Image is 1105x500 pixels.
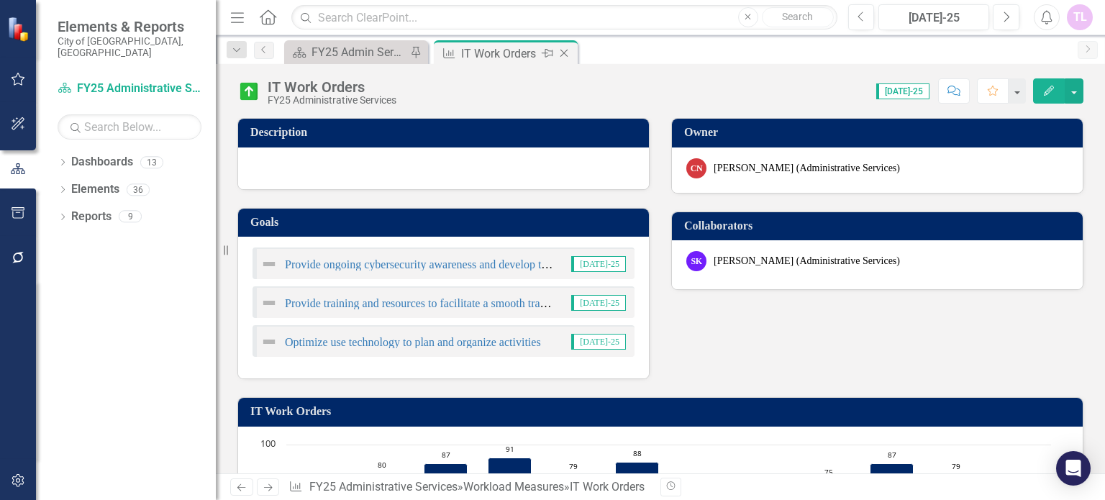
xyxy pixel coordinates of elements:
[952,461,960,471] text: 79
[824,467,833,477] text: 75
[58,114,201,140] input: Search Below...
[119,211,142,223] div: 9
[442,450,450,460] text: 87
[312,43,406,61] div: FY25 Admin Services - Strategic Plan
[268,95,396,106] div: FY25 Administrative Services
[58,81,201,97] a: FY25 Administrative Services
[888,450,896,460] text: 87
[876,83,929,99] span: [DATE]-25
[571,295,626,311] span: [DATE]-25
[250,126,642,139] h3: Description
[260,333,278,350] img: Not Defined
[571,256,626,272] span: [DATE]-25
[463,480,564,494] a: Workload Measures
[58,35,201,59] small: City of [GEOGRAPHIC_DATA], [GEOGRAPHIC_DATA]
[686,251,706,271] div: SK
[71,181,119,198] a: Elements
[314,473,323,483] text: 71
[461,45,538,63] div: IT Work Orders
[684,126,1076,139] h3: Owner
[127,183,150,196] div: 36
[714,161,900,176] div: [PERSON_NAME] (Administrative Services)
[250,405,1076,418] h3: IT Work Orders
[714,254,900,268] div: [PERSON_NAME] (Administrative Services)
[140,156,163,168] div: 13
[782,11,813,22] span: Search
[1056,451,1091,486] div: Open Intercom Messenger
[1067,4,1093,30] button: TL
[260,255,278,273] img: Not Defined
[71,154,133,171] a: Dashboards
[285,297,667,309] a: Provide training and resources to facilitate a smooth transition to cloud-based tools
[569,461,578,471] text: 79
[309,480,458,494] a: FY25 Administrative Services
[58,18,201,35] span: Elements & Reports
[288,43,406,61] a: FY25 Admin Services - Strategic Plan
[883,9,984,27] div: [DATE]-25
[686,158,706,178] div: CN
[570,480,645,494] div: IT Work Orders
[762,7,834,27] button: Search
[285,258,657,271] a: Provide ongoing cybersecurity awareness and develop training for all employees
[878,4,989,30] button: [DATE]-25
[288,479,650,496] div: » »
[506,444,514,454] text: 91
[633,448,642,458] text: 88
[285,336,541,348] a: Optimize use technology to plan and organize activities
[260,437,276,450] text: 100
[291,5,837,30] input: Search ClearPoint...
[571,334,626,350] span: [DATE]-25
[6,15,34,42] img: ClearPoint Strategy
[250,216,642,229] h3: Goals
[684,219,1076,232] h3: Collaborators
[378,460,386,470] text: 80
[268,79,396,95] div: IT Work Orders
[260,294,278,312] img: Not Defined
[237,80,260,103] img: On Target
[265,473,276,486] text: 75
[71,209,112,225] a: Reports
